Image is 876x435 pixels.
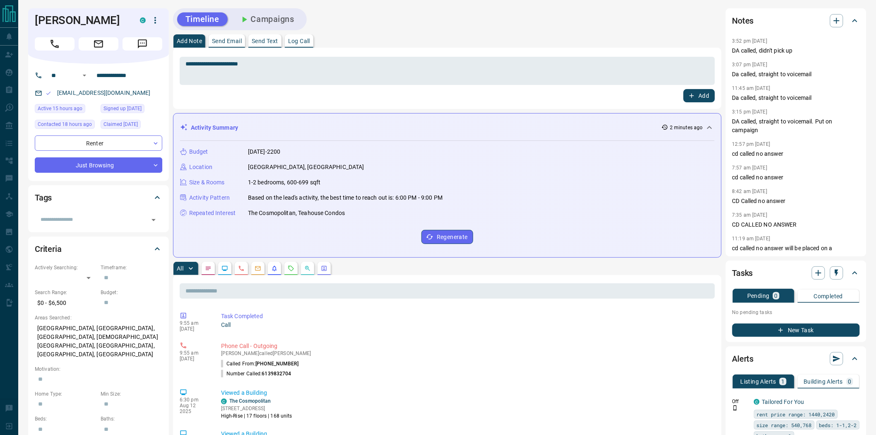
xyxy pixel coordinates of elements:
[819,421,857,429] span: beds: 1-1,2-2
[35,242,62,256] h2: Criteria
[221,265,228,272] svg: Lead Browsing Activity
[262,371,291,377] span: 6139832704
[35,264,96,271] p: Actively Searching:
[79,70,89,80] button: Open
[35,365,162,373] p: Motivation:
[180,356,209,362] p: [DATE]
[189,193,230,202] p: Activity Pattern
[732,94,860,102] p: Da called, straight to voicemail
[248,147,280,156] p: [DATE]-2200
[732,165,768,171] p: 7:57 am [DATE]
[238,265,245,272] svg: Calls
[221,399,227,404] div: condos.ca
[140,17,146,23] div: condos.ca
[271,265,278,272] svg: Listing Alerts
[221,350,712,356] p: [PERSON_NAME] called [PERSON_NAME]
[781,379,785,384] p: 1
[221,312,712,321] p: Task Completed
[747,293,770,299] p: Pending
[757,421,812,429] span: size range: 540,768
[732,405,738,411] svg: Push Notification Only
[221,405,292,412] p: [STREET_ADDRESS]
[732,62,768,68] p: 3:07 pm [DATE]
[35,321,162,361] p: [GEOGRAPHIC_DATA], [GEOGRAPHIC_DATA], [GEOGRAPHIC_DATA], [DEMOGRAPHIC_DATA][GEOGRAPHIC_DATA], [GE...
[221,342,712,350] p: Phone Call - Outgoing
[221,412,292,420] p: High-Rise | 17 floors | 168 units
[683,89,715,102] button: Add
[288,265,294,272] svg: Requests
[35,120,96,131] div: Tue Aug 12 2025
[848,379,852,384] p: 0
[732,141,770,147] p: 12:57 pm [DATE]
[35,289,96,296] p: Search Range:
[101,264,162,271] p: Timeframe:
[255,265,261,272] svg: Emails
[35,239,162,259] div: Criteria
[248,193,443,202] p: Based on the lead's activity, the best time to reach out is: 6:00 PM - 9:00 PM
[180,397,209,403] p: 6:30 pm
[35,14,128,27] h1: [PERSON_NAME]
[814,293,843,299] p: Completed
[732,38,768,44] p: 3:52 pm [DATE]
[189,147,208,156] p: Budget
[732,197,860,205] p: CD Called no answer
[732,150,860,158] p: cd called no answer
[177,12,228,26] button: Timeline
[732,266,753,280] h2: Tasks
[191,123,238,132] p: Activity Summary
[221,321,712,329] p: Call
[79,37,118,51] span: Email
[732,85,770,91] p: 11:45 am [DATE]
[321,265,327,272] svg: Agent Actions
[732,212,768,218] p: 7:35 am [DATE]
[288,38,310,44] p: Log Call
[35,37,75,51] span: Call
[38,120,92,128] span: Contacted 18 hours ago
[670,124,703,131] p: 2 minutes ago
[732,46,860,55] p: DA called, didn't pick up
[212,38,242,44] p: Send Email
[180,320,209,326] p: 9:55 am
[180,350,209,356] p: 9:55 am
[35,296,96,310] p: $0 - $6,500
[732,14,754,27] h2: Notes
[35,104,96,116] div: Tue Aug 12 2025
[762,399,804,405] a: Tailored For You
[177,266,183,271] p: All
[732,11,860,31] div: Notes
[101,104,162,116] div: Sun Jan 26 2025
[180,326,209,332] p: [DATE]
[757,410,835,418] span: rent price range: 1440,2420
[248,209,345,217] p: The Cosmopolitan, Teahouse Condos
[148,214,159,226] button: Open
[205,265,212,272] svg: Notes
[732,188,768,194] p: 8:42 am [DATE]
[732,324,860,337] button: New Task
[35,191,52,204] h2: Tags
[255,361,298,367] span: [PHONE_NUMBER]
[177,38,202,44] p: Add Note
[231,12,303,26] button: Campaigns
[732,173,860,182] p: cd called no answer
[741,379,777,384] p: Listing Alerts
[180,403,209,414] p: Aug 12 2025
[35,314,162,321] p: Areas Searched:
[101,120,162,131] div: Mon Jan 27 2025
[732,117,860,135] p: DA called, straight to voicemail. Put on campaign
[35,188,162,208] div: Tags
[775,293,778,299] p: 0
[732,109,768,115] p: 3:15 pm [DATE]
[221,370,291,377] p: Number Called:
[221,360,298,367] p: Called From:
[732,244,860,261] p: cd called no answer will be placed on a campaign.
[57,89,151,96] a: [EMAIL_ADDRESS][DOMAIN_NAME]
[248,178,320,187] p: 1-2 bedrooms, 600-699 sqft
[103,120,138,128] span: Claimed [DATE]
[732,352,754,365] h2: Alerts
[732,263,860,283] div: Tasks
[804,379,843,384] p: Building Alerts
[732,220,860,229] p: CD CALLED NO ANSWER
[754,399,760,405] div: condos.ca
[38,104,82,113] span: Active 15 hours ago
[101,415,162,423] p: Baths:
